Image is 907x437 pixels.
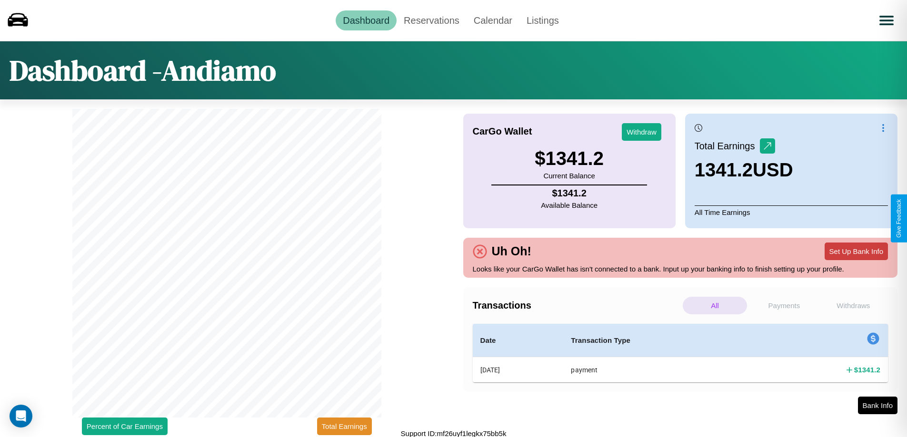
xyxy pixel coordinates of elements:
p: Withdraws [821,297,886,314]
button: Percent of Car Earnings [82,418,168,435]
h4: CarGo Wallet [473,126,532,137]
th: [DATE] [473,357,564,383]
a: Listings [519,10,566,30]
button: Open menu [873,7,900,34]
button: Set Up Bank Info [825,243,888,260]
h4: $ 1341.2 [854,365,880,375]
th: payment [563,357,756,383]
h4: Uh Oh! [487,244,536,258]
h1: Dashboard - Andiamo [10,51,276,90]
h4: Date [480,335,556,346]
p: All Time Earnings [695,205,888,219]
a: Dashboard [336,10,397,30]
p: Total Earnings [695,137,760,155]
button: Total Earnings [317,418,372,435]
p: All [683,297,747,314]
div: Open Intercom Messenger [10,405,32,427]
button: Withdraw [622,123,661,141]
h3: 1341.2 USD [695,159,793,181]
h4: $ 1341.2 [541,188,598,199]
p: Current Balance [535,169,604,182]
h4: Transactions [473,300,680,311]
p: Available Balance [541,199,598,212]
button: Bank Info [858,397,897,414]
h4: Transaction Type [571,335,748,346]
a: Calendar [467,10,519,30]
table: simple table [473,324,888,382]
p: Payments [752,297,816,314]
div: Give Feedback [896,199,902,238]
h3: $ 1341.2 [535,148,604,169]
a: Reservations [397,10,467,30]
p: Looks like your CarGo Wallet has isn't connected to a bank. Input up your banking info to finish ... [473,262,888,275]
